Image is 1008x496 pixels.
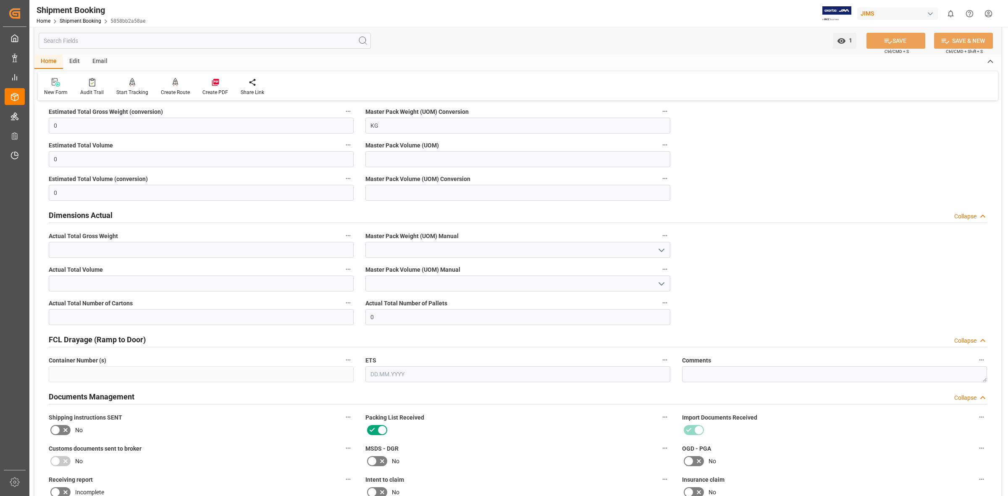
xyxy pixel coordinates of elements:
[49,108,163,116] span: Estimated Total Gross Weight (conversion)
[976,354,987,365] button: Comments
[49,356,106,365] span: Container Number (s)
[34,55,63,69] div: Home
[80,89,104,96] div: Audit Trail
[659,354,670,365] button: ETS
[976,412,987,423] button: Import Documents Received
[49,334,146,345] h2: FCL Drayage (Ramp to Door)
[365,299,447,308] span: Actual Total Number of Pallets
[116,89,148,96] div: Start Tracking
[934,33,993,49] button: SAVE & NEW
[49,210,113,221] h2: Dimensions Actual
[392,457,399,466] span: No
[86,55,114,69] div: Email
[49,413,122,422] span: Shipping instructions SENT
[365,444,399,453] span: MSDS - DGR
[343,139,354,150] button: Estimated Total Volume
[343,474,354,485] button: Receiving report
[659,139,670,150] button: Master Pack Volume (UOM)
[655,244,667,257] button: open menu
[49,299,133,308] span: Actual Total Number of Cartons
[682,356,711,365] span: Comments
[365,108,469,116] span: Master Pack Weight (UOM) Conversion
[75,426,83,435] span: No
[343,173,354,184] button: Estimated Total Volume (conversion)
[75,457,83,466] span: No
[709,457,716,466] span: No
[659,297,670,308] button: Actual Total Number of Pallets
[866,33,925,49] button: SAVE
[857,5,941,21] button: JIMS
[365,232,459,241] span: Master Pack Weight (UOM) Manual
[343,297,354,308] button: Actual Total Number of Cartons
[365,356,376,365] span: ETS
[655,277,667,290] button: open menu
[49,444,142,453] span: Customs documents sent to broker
[976,474,987,485] button: Insurance claim
[960,4,979,23] button: Help Center
[37,18,50,24] a: Home
[44,89,68,96] div: New Form
[659,106,670,117] button: Master Pack Weight (UOM) Conversion
[365,141,439,150] span: Master Pack Volume (UOM)
[60,18,101,24] a: Shipment Booking
[365,175,470,184] span: Master Pack Volume (UOM) Conversion
[846,37,852,44] span: 1
[365,413,424,422] span: Packing List Received
[49,475,93,484] span: Receiving report
[49,141,113,150] span: Estimated Total Volume
[343,354,354,365] button: Container Number (s)
[659,474,670,485] button: Intent to claim
[365,475,404,484] span: Intent to claim
[833,33,856,49] button: open menu
[49,265,103,274] span: Actual Total Volume
[954,212,976,221] div: Collapse
[682,444,711,453] span: OGD - PGA
[976,443,987,454] button: OGD - PGA
[343,443,354,454] button: Customs documents sent to broker
[682,413,757,422] span: Import Documents Received
[659,264,670,275] button: Master Pack Volume (UOM) Manual
[885,48,909,55] span: Ctrl/CMD + S
[954,336,976,345] div: Collapse
[954,394,976,402] div: Collapse
[365,366,670,382] input: DD.MM.YYYY
[343,264,354,275] button: Actual Total Volume
[49,232,118,241] span: Actual Total Gross Weight
[241,89,264,96] div: Share Link
[659,230,670,241] button: Master Pack Weight (UOM) Manual
[343,412,354,423] button: Shipping instructions SENT
[365,265,460,274] span: Master Pack Volume (UOM) Manual
[202,89,228,96] div: Create PDF
[659,412,670,423] button: Packing List Received
[37,4,145,16] div: Shipment Booking
[49,175,148,184] span: Estimated Total Volume (conversion)
[343,106,354,117] button: Estimated Total Gross Weight (conversion)
[39,33,371,49] input: Search Fields
[682,475,724,484] span: Insurance claim
[857,8,938,20] div: JIMS
[659,173,670,184] button: Master Pack Volume (UOM) Conversion
[659,443,670,454] button: MSDS - DGR
[161,89,190,96] div: Create Route
[63,55,86,69] div: Edit
[343,230,354,241] button: Actual Total Gross Weight
[941,4,960,23] button: show 0 new notifications
[49,391,134,402] h2: Documents Management
[946,48,983,55] span: Ctrl/CMD + Shift + S
[822,6,851,21] img: Exertis%20JAM%20-%20Email%20Logo.jpg_1722504956.jpg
